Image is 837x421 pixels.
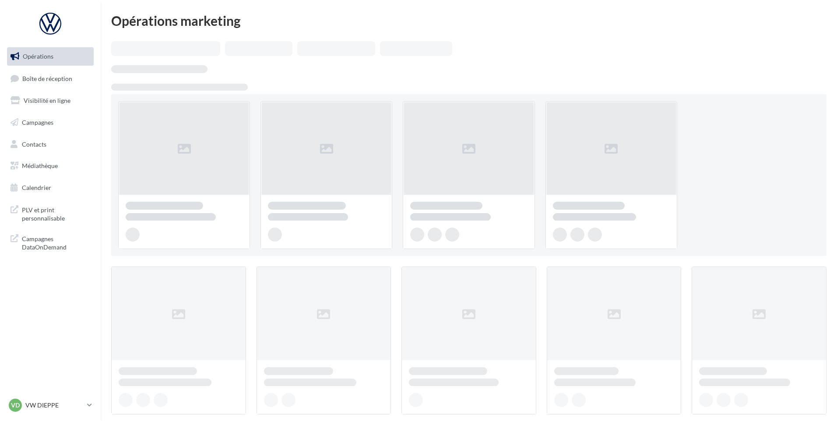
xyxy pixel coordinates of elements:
a: Visibilité en ligne [5,91,95,110]
span: Campagnes [22,119,53,126]
a: Boîte de réception [5,69,95,88]
span: Calendrier [22,184,51,191]
span: Opérations [23,53,53,60]
span: Campagnes DataOnDemand [22,233,90,252]
a: Médiathèque [5,157,95,175]
span: Contacts [22,140,46,147]
a: Contacts [5,135,95,154]
a: VD VW DIEPPE [7,397,94,414]
span: PLV et print personnalisable [22,204,90,223]
span: Boîte de réception [22,74,72,82]
span: Visibilité en ligne [24,97,70,104]
span: VD [11,401,20,410]
span: Médiathèque [22,162,58,169]
div: Opérations marketing [111,14,826,27]
a: PLV et print personnalisable [5,200,95,226]
a: Campagnes [5,113,95,132]
p: VW DIEPPE [25,401,84,410]
a: Calendrier [5,179,95,197]
a: Opérations [5,47,95,66]
a: Campagnes DataOnDemand [5,229,95,255]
